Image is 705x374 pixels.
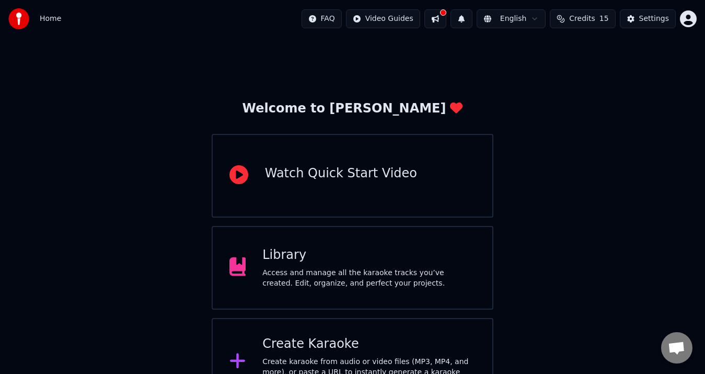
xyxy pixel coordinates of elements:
div: Welcome to [PERSON_NAME] [242,100,463,117]
span: 15 [599,14,609,24]
nav: breadcrumb [40,14,61,24]
div: Watch Quick Start Video [265,165,417,182]
img: youka [8,8,29,29]
button: Credits15 [550,9,615,28]
button: Video Guides [346,9,420,28]
span: Credits [569,14,595,24]
div: Settings [639,14,669,24]
button: FAQ [302,9,342,28]
button: Settings [620,9,676,28]
div: Library [262,247,476,264]
span: Home [40,14,61,24]
div: Create Karaoke [262,336,476,353]
a: Открытый чат [661,332,692,364]
div: Access and manage all the karaoke tracks you’ve created. Edit, organize, and perfect your projects. [262,268,476,289]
